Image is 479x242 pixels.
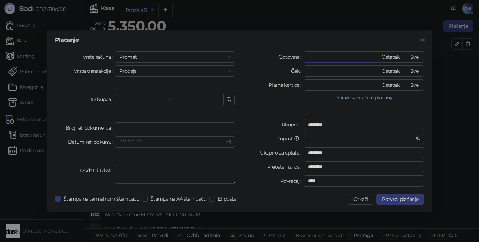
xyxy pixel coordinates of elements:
button: Close [417,34,428,46]
label: Ukupno za uplatu [260,147,304,158]
input: Broj ref. dokumenta [115,122,235,133]
label: Platna kartica [269,79,304,91]
button: Ostatak [376,51,405,63]
label: Broj ref. dokumenta [66,122,115,133]
span: Zatvori [417,37,428,43]
span: close [420,37,425,43]
span: Štampa na A4 štampaču [148,195,209,203]
button: Sve [405,51,424,63]
label: Vrsta transakcije [74,65,115,77]
button: Ostatak [376,65,405,77]
label: Ček [291,65,304,77]
label: Popust [276,133,304,144]
label: Dodatni tekst [80,165,115,176]
span: Potvrdi plaćanje [382,196,418,202]
button: Sve [405,79,424,91]
span: Promet [119,52,231,62]
label: Gotovina [279,51,304,63]
label: ID kupca [91,94,115,105]
span: Štampa na termalnom štampaču [61,195,142,203]
input: Datum ref. dokum. [119,138,225,146]
label: Vrsta računa [83,51,115,63]
label: Ukupno [282,119,304,130]
label: Preostali iznos [267,161,304,172]
div: Plaćanje [55,37,424,43]
button: Prikaži sve načine plaćanja [304,93,424,102]
span: Prodaja [119,66,231,76]
button: Potvrdi plaćanje [376,194,424,205]
label: Datum ref. dokum. [68,136,115,148]
span: El. pošta [215,195,239,203]
textarea: Dodatni tekst [115,165,235,184]
label: Povraćaj [280,175,304,187]
button: Otkaži [348,194,373,205]
button: Sve [405,65,424,77]
button: Ostatak [376,79,405,91]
